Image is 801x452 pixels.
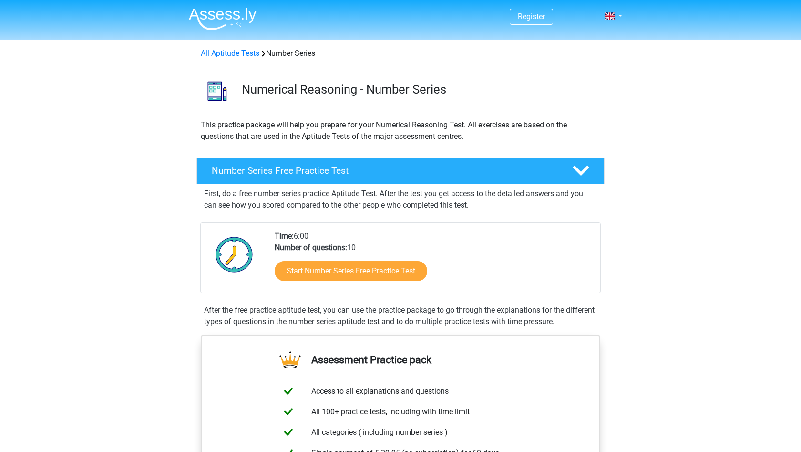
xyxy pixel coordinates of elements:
[275,261,427,281] a: Start Number Series Free Practice Test
[200,305,601,327] div: After the free practice aptitude test, you can use the practice package to go through the explana...
[197,71,237,111] img: number series
[201,119,600,142] p: This practice package will help you prepare for your Numerical Reasoning Test. All exercises are ...
[189,8,257,30] img: Assessly
[518,12,545,21] a: Register
[193,158,608,184] a: Number Series Free Practice Test
[197,48,604,59] div: Number Series
[204,188,597,211] p: First, do a free number series practice Aptitude Test. After the test you get access to the detai...
[201,49,259,58] a: All Aptitude Tests
[267,231,600,293] div: 6:00 10
[210,231,258,278] img: Clock
[275,243,347,252] b: Number of questions:
[242,82,597,97] h3: Numerical Reasoning - Number Series
[212,165,557,176] h4: Number Series Free Practice Test
[275,231,294,241] b: Time:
